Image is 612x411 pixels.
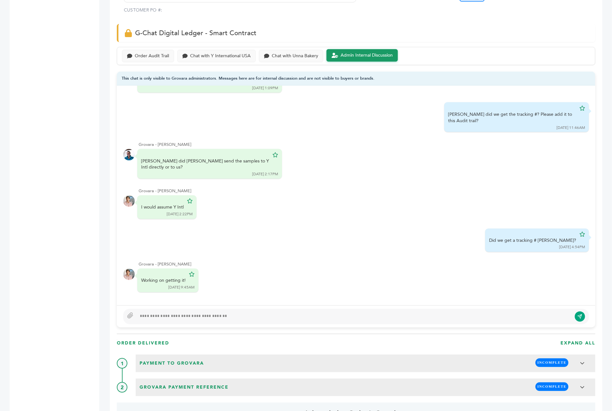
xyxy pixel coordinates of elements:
[535,359,568,367] span: INCOMPLETE
[141,278,186,284] div: Working on getting it!
[168,285,195,290] div: [DATE] 9:45AM
[252,171,278,177] div: [DATE] 2:17PM
[190,53,251,59] div: Chat with Y International USA
[141,204,184,211] div: I would assume Y Intl
[141,158,269,170] div: [PERSON_NAME] did [PERSON_NAME] send the samples to Y Intl directly or to us?
[139,142,589,147] div: Grovara - [PERSON_NAME]
[252,85,278,91] div: [DATE] 1:09PM
[448,111,576,124] div: [PERSON_NAME] did we get the tracking #? Please add it to this Audit trail?
[341,53,393,58] div: Admin Internal Discussion
[560,340,595,347] h3: EXPAND ALL
[489,238,576,244] div: Did we get a tracking # [PERSON_NAME]?
[139,262,589,267] div: Grovara - [PERSON_NAME]
[272,53,318,59] div: Chat with Unna Bakery
[557,125,585,130] div: [DATE] 11:46AM
[138,383,230,393] span: Grovara Payment Reference
[124,7,162,13] label: CUSTOMER PO #:
[535,383,568,391] span: INCOMPLETE
[559,245,585,250] div: [DATE] 4:54PM
[117,340,169,347] h3: ORDER DElIVERED
[139,188,589,194] div: Grovara - [PERSON_NAME]
[167,212,193,217] div: [DATE] 2:22PM
[117,72,595,86] div: This chat is only visible to Grovara administrators. Messages here are for internal discussion an...
[138,359,206,369] span: Payment to Grovara
[135,28,256,38] span: G-Chat Digital Ledger - Smart Contract
[135,53,169,59] div: Order Audit Trail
